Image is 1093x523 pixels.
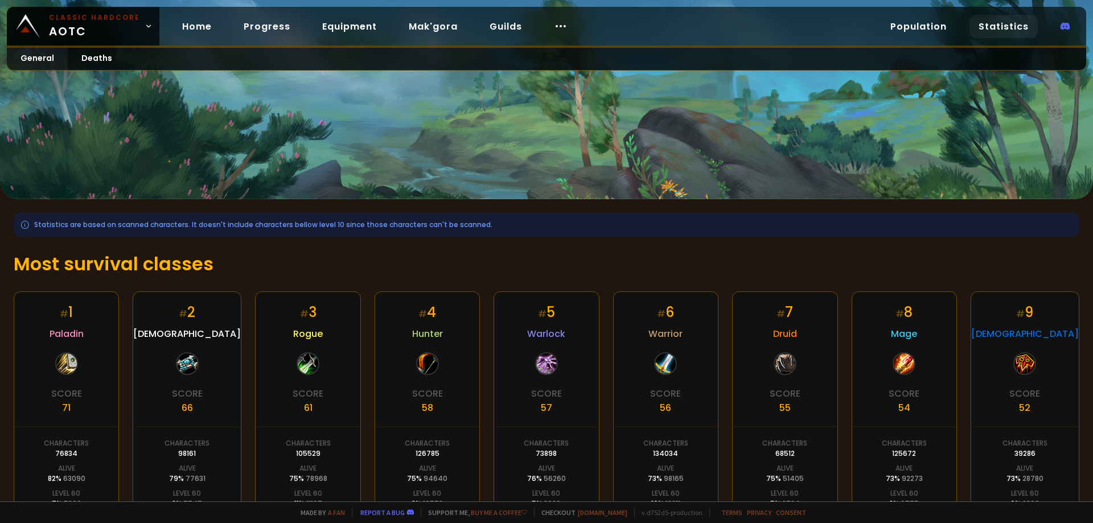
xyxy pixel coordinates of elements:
small: # [657,307,665,320]
div: Score [650,386,681,401]
div: 75 % [289,473,327,484]
div: Score [531,386,562,401]
div: Level 60 [173,488,201,499]
span: 78968 [306,473,327,483]
div: Level 60 [413,488,441,499]
div: 58 [422,401,433,415]
span: 2309 [1022,499,1039,508]
a: Progress [235,15,299,38]
div: Statistics are based on scanned characters. It doesn't include characters bellow level 10 since t... [14,213,1079,237]
div: Characters [165,438,209,448]
span: Checkout [534,508,627,517]
div: Level 60 [532,488,560,499]
div: 82 % [48,473,85,484]
div: Characters [286,438,331,448]
span: 98165 [664,473,684,483]
div: 61 [304,401,313,415]
div: 66 [182,401,193,415]
span: Mage [891,327,917,341]
div: 98161 [178,448,196,459]
div: 8 % [889,499,919,509]
div: Level 60 [652,488,680,499]
a: Report a bug [360,508,405,517]
span: 92273 [902,473,923,483]
small: # [300,307,309,320]
div: 4 [418,302,436,322]
small: # [60,307,68,320]
div: Level 60 [294,488,322,499]
div: 5 % [532,499,561,509]
span: [DEMOGRAPHIC_DATA] [133,327,241,341]
div: 126785 [416,448,439,459]
div: 105529 [296,448,320,459]
span: 11197 [306,499,322,508]
div: 68512 [775,448,795,459]
span: Druid [773,327,797,341]
div: 39286 [1014,448,1036,459]
div: Level 60 [52,488,80,499]
div: 3 [300,302,317,322]
div: 73 % [1006,473,1043,484]
div: Level 60 [890,488,918,499]
span: 5300 [64,499,81,508]
div: Characters [44,438,89,448]
a: [DOMAIN_NAME] [578,508,627,517]
div: 5 % [770,499,800,509]
div: Alive [538,463,555,473]
span: 94640 [424,473,447,483]
a: Statistics [969,15,1038,38]
span: Warlock [527,327,565,341]
small: # [1016,307,1025,320]
span: Support me, [421,508,527,517]
div: Characters [762,438,807,448]
div: Alive [299,463,317,473]
div: 134034 [653,448,678,459]
div: 8 % [172,499,202,509]
a: Equipment [313,15,386,38]
a: Consent [776,508,806,517]
span: AOTC [49,13,140,40]
span: 7745 [183,499,202,508]
span: 13811 [665,499,680,508]
div: Score [770,386,800,401]
div: Score [889,386,919,401]
div: 8 [895,302,913,322]
span: Warrior [648,327,683,341]
div: Score [51,386,82,401]
div: 125672 [892,448,916,459]
span: Made by [294,508,345,517]
div: 56 [660,401,671,415]
a: Terms [721,508,742,517]
span: v. d752d5 - production [634,508,702,517]
div: 6 % [1010,499,1039,509]
div: 2 [179,302,195,322]
div: 73898 [536,448,557,459]
div: Characters [405,438,450,448]
small: # [776,307,785,320]
div: 57 [541,401,552,415]
a: Home [173,15,221,38]
div: Alive [776,463,794,473]
h1: Most survival classes [14,250,1079,278]
div: 73 % [648,473,684,484]
div: Characters [1002,438,1047,448]
div: 7 % [52,499,81,509]
span: 77631 [186,473,206,483]
a: a fan [328,508,345,517]
span: 63090 [63,473,85,483]
small: # [418,307,427,320]
a: General [7,48,68,70]
div: 79 % [169,473,206,484]
a: Buy me a coffee [471,508,527,517]
a: Privacy [747,508,771,517]
div: Score [172,386,203,401]
span: 28780 [1022,473,1043,483]
div: Score [1009,386,1040,401]
span: 9775 [901,499,919,508]
div: 7 [776,302,793,322]
span: Hunter [412,327,443,341]
div: 8 % [412,499,443,509]
small: # [179,307,187,320]
div: 55 [779,401,791,415]
div: Score [293,386,323,401]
